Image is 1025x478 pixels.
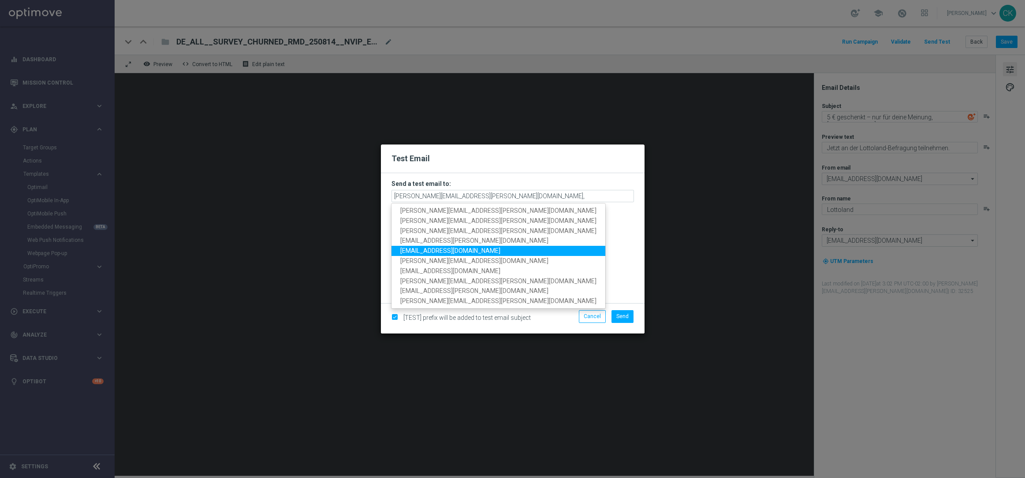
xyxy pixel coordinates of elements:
[391,286,605,296] a: [EMAIL_ADDRESS][PERSON_NAME][DOMAIN_NAME]
[391,180,634,188] h3: Send a test email to:
[400,248,500,255] span: [EMAIL_ADDRESS][DOMAIN_NAME]
[391,276,605,286] a: [PERSON_NAME][EMAIL_ADDRESS][PERSON_NAME][DOMAIN_NAME]
[391,226,605,236] a: [PERSON_NAME][EMAIL_ADDRESS][PERSON_NAME][DOMAIN_NAME]
[400,217,596,224] span: [PERSON_NAME][EMAIL_ADDRESS][PERSON_NAME][DOMAIN_NAME]
[400,298,596,305] span: [PERSON_NAME][EMAIL_ADDRESS][PERSON_NAME][DOMAIN_NAME]
[400,257,548,264] span: [PERSON_NAME][EMAIL_ADDRESS][DOMAIN_NAME]
[391,266,605,276] a: [EMAIL_ADDRESS][DOMAIN_NAME]
[400,288,548,295] span: [EMAIL_ADDRESS][PERSON_NAME][DOMAIN_NAME]
[391,206,605,216] a: [PERSON_NAME][EMAIL_ADDRESS][PERSON_NAME][DOMAIN_NAME]
[400,207,596,214] span: [PERSON_NAME][EMAIL_ADDRESS][PERSON_NAME][DOMAIN_NAME]
[391,216,605,226] a: [PERSON_NAME][EMAIL_ADDRESS][PERSON_NAME][DOMAIN_NAME]
[391,246,605,256] a: [EMAIL_ADDRESS][DOMAIN_NAME]
[611,310,634,322] button: Send
[391,153,634,164] h2: Test Email
[400,237,548,245] span: [EMAIL_ADDRESS][PERSON_NAME][DOMAIN_NAME]
[400,267,500,274] span: [EMAIL_ADDRESS][DOMAIN_NAME]
[391,256,605,266] a: [PERSON_NAME][EMAIL_ADDRESS][DOMAIN_NAME]
[391,236,605,246] a: [EMAIL_ADDRESS][PERSON_NAME][DOMAIN_NAME]
[579,310,606,322] button: Cancel
[391,296,605,307] a: [PERSON_NAME][EMAIL_ADDRESS][PERSON_NAME][DOMAIN_NAME]
[616,313,629,319] span: Send
[403,314,531,321] span: [TEST] prefix will be added to test email subject
[400,227,596,234] span: [PERSON_NAME][EMAIL_ADDRESS][PERSON_NAME][DOMAIN_NAME]
[400,278,596,285] span: [PERSON_NAME][EMAIL_ADDRESS][PERSON_NAME][DOMAIN_NAME]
